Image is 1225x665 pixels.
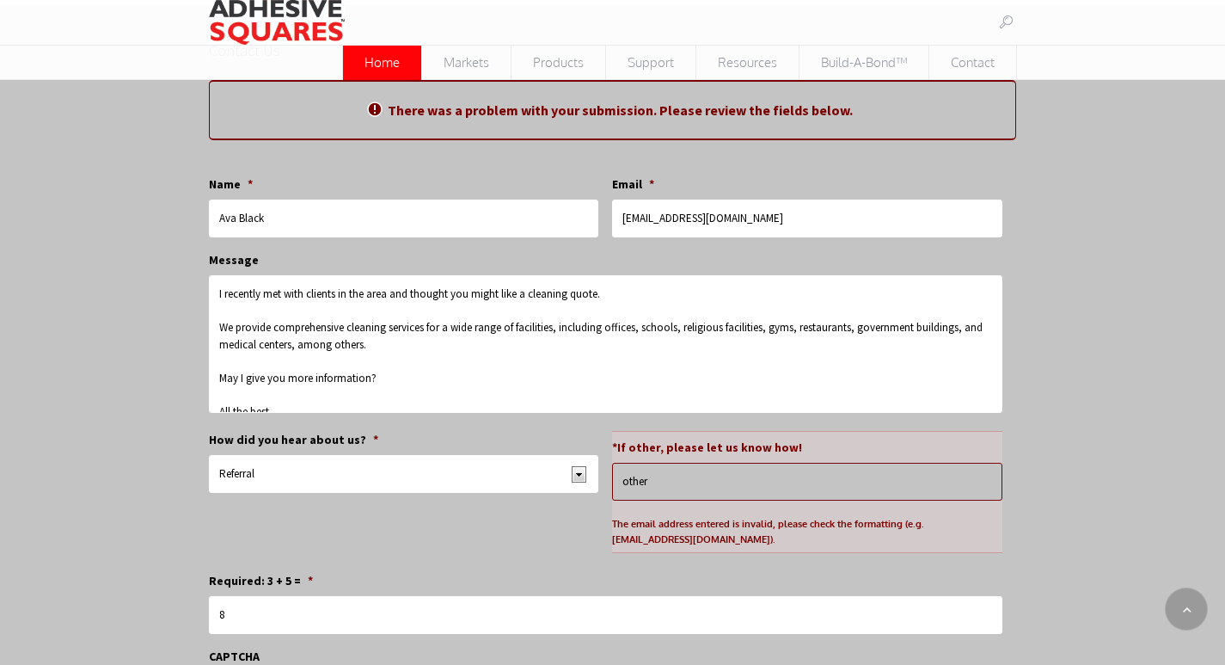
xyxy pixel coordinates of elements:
[209,432,378,447] label: How did you hear about us?
[343,46,421,79] span: Home
[209,176,253,192] label: Name
[209,252,259,268] label: Message
[929,46,1016,79] span: Contact
[422,46,511,79] span: Markets
[209,573,313,588] label: Required: 3 + 5 =
[511,46,605,79] span: Products
[612,502,1001,547] div: The email address entered is invalid, please check the formatting (e.g. [EMAIL_ADDRESS][DOMAIN_NA...
[210,95,1014,125] h2: There was a problem with your submission. Please review the fields below.
[799,46,928,79] span: Build-A-Bond™
[209,275,1001,413] textarea: I recently met with clients in the area and thought you might like a cleaning quote. We provide c...
[612,440,802,455] label: *If other, please let us know how!
[799,46,929,80] a: Build-A-Bond™
[606,46,695,79] span: Support
[612,176,654,192] label: Email
[606,46,696,80] a: Support
[209,649,260,664] label: CAPTCHA
[342,46,422,80] a: Home
[696,46,799,79] span: Resources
